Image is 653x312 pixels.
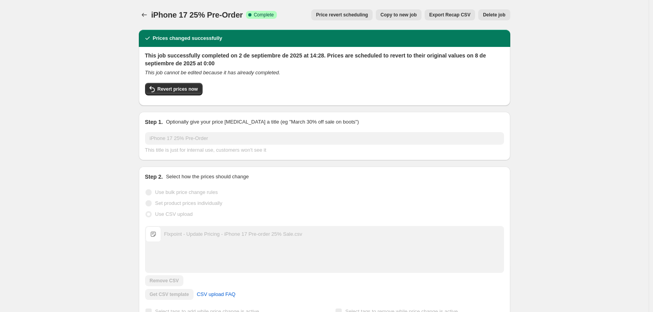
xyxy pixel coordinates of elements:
input: 30% off holiday sale [145,132,504,145]
span: Price revert scheduling [316,12,368,18]
span: Export Recap CSV [429,12,470,18]
span: Revert prices now [158,86,198,92]
button: Delete job [478,9,510,20]
p: Optionally give your price [MEDICAL_DATA] a title (eg "March 30% off sale on boots") [166,118,359,126]
h2: This job successfully completed on 2 de septiembre de 2025 at 14:28. Prices are scheduled to reve... [145,52,504,67]
button: Export Recap CSV [425,9,475,20]
p: Select how the prices should change [166,173,249,181]
h2: Step 1. [145,118,163,126]
div: Flxpoint - Update Pricing - iPhone 17 Pre-order 25% Sale.csv [164,230,302,238]
span: CSV upload FAQ [197,290,235,298]
span: Use CSV upload [155,211,193,217]
button: Revert prices now [145,83,203,95]
button: Price change jobs [139,9,150,20]
h2: Prices changed successfully [153,34,222,42]
span: Set product prices individually [155,200,222,206]
i: This job cannot be edited because it has already completed. [145,70,280,75]
span: Copy to new job [380,12,417,18]
span: This title is just for internal use, customers won't see it [145,147,266,153]
h2: Step 2. [145,173,163,181]
span: Delete job [483,12,505,18]
button: Price revert scheduling [311,9,373,20]
span: iPhone 17 25% Pre-Order [151,11,243,19]
a: CSV upload FAQ [192,288,240,301]
span: Use bulk price change rules [155,189,218,195]
button: Copy to new job [376,9,422,20]
span: Complete [254,12,274,18]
